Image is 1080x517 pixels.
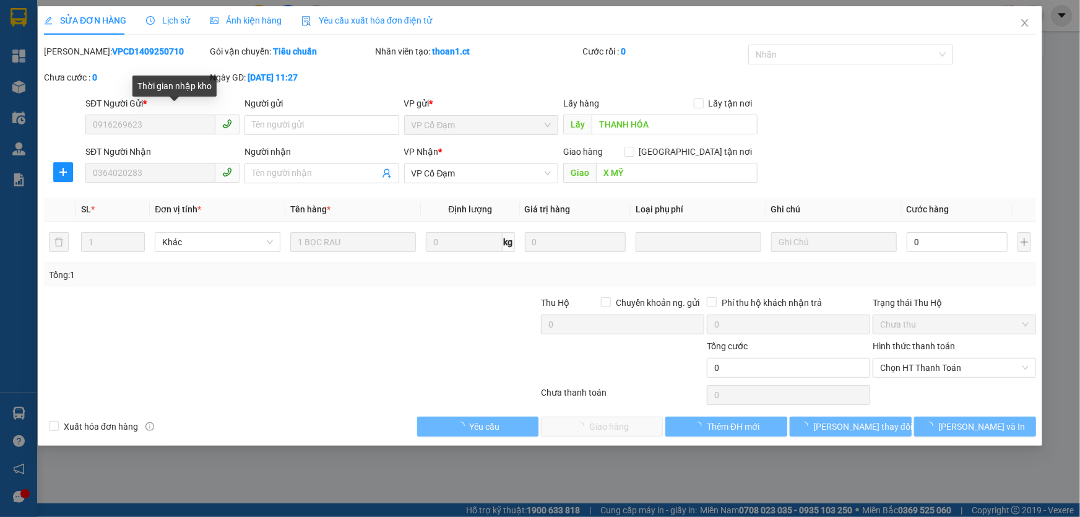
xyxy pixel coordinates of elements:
[1017,232,1031,252] button: plus
[81,204,91,214] span: SL
[563,147,603,157] span: Giao hàng
[707,420,759,433] span: Thêm ĐH mới
[448,204,492,214] span: Định lượng
[301,16,311,26] img: icon
[222,119,232,129] span: phone
[412,116,551,134] span: VP Cổ Đạm
[563,98,599,108] span: Lấy hàng
[582,45,746,58] div: Cước rồi :
[417,417,539,437] button: Yêu cầu
[44,71,207,84] div: Chưa cước :
[939,420,1026,433] span: [PERSON_NAME] và In
[210,16,218,25] span: picture
[634,145,758,159] span: [GEOGRAPHIC_DATA] tận nơi
[503,232,515,252] span: kg
[880,315,1029,334] span: Chưa thu
[433,46,470,56] b: thoan1.ct
[155,204,201,214] span: Đơn vị tính
[382,168,392,178] span: user-add
[563,163,596,183] span: Giao
[210,15,282,25] span: Ảnh kiện hàng
[85,97,240,110] div: SĐT Người Gửi
[790,417,912,437] button: [PERSON_NAME] thay đổi
[592,115,758,134] input: Dọc đường
[248,72,298,82] b: [DATE] 11:27
[404,97,558,110] div: VP gửi
[540,386,706,407] div: Chưa thanh toán
[563,115,592,134] span: Lấy
[621,46,626,56] b: 0
[925,422,939,430] span: loading
[146,15,190,25] span: Lịch sử
[596,163,758,183] input: Dọc đường
[222,167,232,177] span: phone
[290,204,330,214] span: Tên hàng
[542,417,663,437] button: Giao hàng
[707,341,748,351] span: Tổng cước
[85,145,240,159] div: SĐT Người Nhận
[54,162,74,182] button: plus
[771,232,897,252] input: Ghi Chú
[49,232,69,252] button: delete
[49,268,417,282] div: Tổng: 1
[525,232,626,252] input: 0
[145,422,154,431] span: info-circle
[376,45,581,58] div: Nhân viên tạo:
[412,164,551,183] span: VP Cổ Đạm
[813,420,912,433] span: [PERSON_NAME] thay đổi
[273,46,317,56] b: Tiêu chuẩn
[880,358,1029,377] span: Chọn HT Thanh Toán
[766,198,902,222] th: Ghi chú
[541,298,569,308] span: Thu Hộ
[162,233,273,251] span: Khác
[244,145,399,159] div: Người nhận
[210,45,373,58] div: Gói vận chuyển:
[244,97,399,110] div: Người gửi
[112,46,184,56] b: VPCD1409250710
[914,417,1036,437] button: [PERSON_NAME] và In
[44,15,126,25] span: SỬA ĐƠN HÀNG
[44,45,207,58] div: [PERSON_NAME]:
[873,341,955,351] label: Hình thức thanh toán
[456,422,470,430] span: loading
[873,296,1036,310] div: Trạng thái Thu Hộ
[44,16,53,25] span: edit
[800,422,813,430] span: loading
[132,76,217,97] div: Thời gian nhập kho
[59,420,143,433] span: Xuất hóa đơn hàng
[210,71,373,84] div: Ngày GD:
[717,296,827,310] span: Phí thu hộ khách nhận trả
[146,16,155,25] span: clock-circle
[907,204,949,214] span: Cước hàng
[1008,6,1042,41] button: Close
[611,296,704,310] span: Chuyển khoản ng. gửi
[404,147,439,157] span: VP Nhận
[631,198,766,222] th: Loại phụ phí
[525,204,571,214] span: Giá trị hàng
[704,97,758,110] span: Lấy tận nơi
[301,15,432,25] span: Yêu cầu xuất hóa đơn điện tử
[665,417,787,437] button: Thêm ĐH mới
[290,232,416,252] input: VD: Bàn, Ghế
[693,422,707,430] span: loading
[92,72,97,82] b: 0
[1020,18,1030,28] span: close
[54,167,73,177] span: plus
[470,420,500,433] span: Yêu cầu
